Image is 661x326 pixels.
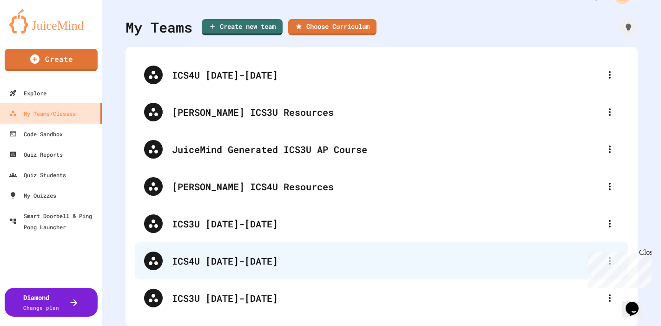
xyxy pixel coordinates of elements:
[135,56,628,93] div: ICS4U [DATE]-[DATE]
[619,18,638,37] div: How it works
[202,19,283,35] a: Create new team
[4,4,64,59] div: Chat with us now!Close
[126,17,192,38] div: My Teams
[24,304,59,311] span: Change plan
[172,180,601,193] div: [PERSON_NAME] ICS4U Resources
[172,142,601,156] div: JuiceMind Generated ICS3U AP Course
[135,279,628,317] div: ICS3U [DATE]-[DATE]
[9,128,63,140] div: Code Sandbox
[288,19,377,35] a: Choose Curriculum
[172,217,601,231] div: ICS3U [DATE]-[DATE]
[9,149,63,160] div: Quiz Reports
[584,248,652,288] iframe: chat widget
[135,242,628,279] div: ICS4U [DATE]-[DATE]
[9,87,46,99] div: Explore
[172,291,601,305] div: ICS3U [DATE]-[DATE]
[135,168,628,205] div: [PERSON_NAME] ICS4U Resources
[5,288,98,317] button: DiamondChange plan
[5,49,98,71] a: Create
[172,105,601,119] div: [PERSON_NAME] ICS3U Resources
[9,9,93,33] img: logo-orange.svg
[172,68,601,82] div: ICS4U [DATE]-[DATE]
[135,131,628,168] div: JuiceMind Generated ICS3U AP Course
[9,190,56,201] div: My Quizzes
[172,254,601,268] div: ICS4U [DATE]-[DATE]
[9,169,66,180] div: Quiz Students
[622,289,652,317] iframe: chat widget
[9,210,99,233] div: Smart Doorbell & Ping Pong Launcher
[24,293,59,312] div: Diamond
[135,205,628,242] div: ICS3U [DATE]-[DATE]
[135,93,628,131] div: [PERSON_NAME] ICS3U Resources
[9,108,76,119] div: My Teams/Classes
